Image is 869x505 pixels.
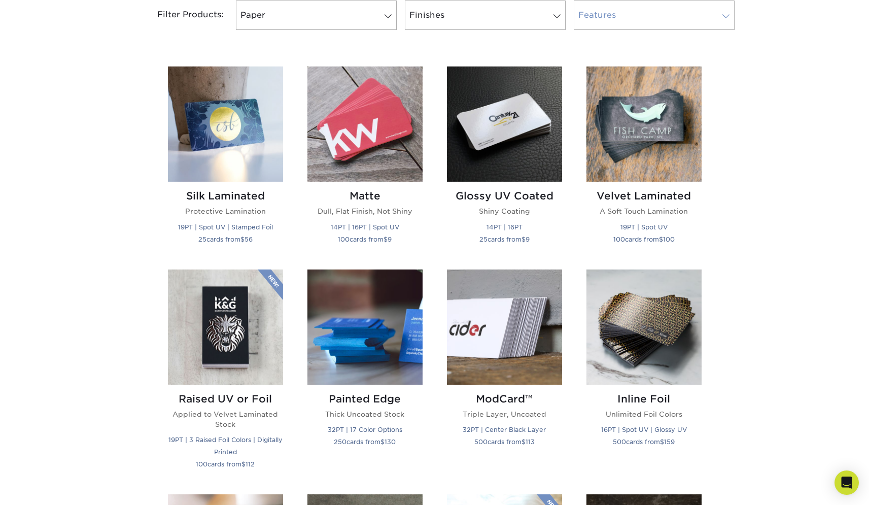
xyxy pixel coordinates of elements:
p: Thick Uncoated Stock [307,409,423,419]
a: Features [574,1,735,30]
small: 32PT | 17 Color Options [328,426,402,433]
small: cards from [613,438,675,446]
div: Open Intercom Messenger [835,470,859,495]
h2: Inline Foil [586,393,702,405]
p: Triple Layer, Uncoated [447,409,562,419]
p: Shiny Coating [447,206,562,216]
small: 19PT | Spot UV [620,223,668,231]
a: Raised UV or Foil Business Cards Raised UV or Foil Applied to Velvet Laminated Stock 19PT | 3 Rai... [168,270,283,483]
img: Silk Laminated Business Cards [168,66,283,182]
small: 14PT | 16PT | Spot UV [331,223,399,231]
span: 130 [385,438,396,446]
span: 500 [474,438,488,446]
span: $ [241,460,246,468]
span: 100 [613,235,625,243]
span: 500 [613,438,626,446]
span: 56 [245,235,253,243]
a: Inline Foil Business Cards Inline Foil Unlimited Foil Colors 16PT | Spot UV | Glossy UV 500cards ... [586,270,702,483]
a: ModCard™ Business Cards ModCard™ Triple Layer, Uncoated 32PT | Center Black Layer 500cards from$113 [447,270,562,483]
small: 32PT | Center Black Layer [463,426,546,433]
span: 9 [388,235,392,243]
span: 25 [198,235,206,243]
h2: Velvet Laminated [586,190,702,202]
img: Painted Edge Business Cards [307,270,423,385]
small: cards from [338,235,392,243]
a: Paper [236,1,397,30]
span: 100 [338,235,350,243]
span: $ [380,438,385,446]
p: Dull, Flat Finish, Not Shiny [307,206,423,216]
small: 19PT | Spot UV | Stamped Foil [178,223,273,231]
a: Finishes [405,1,566,30]
small: cards from [198,235,253,243]
span: $ [659,235,663,243]
p: Unlimited Foil Colors [586,409,702,419]
a: Painted Edge Business Cards Painted Edge Thick Uncoated Stock 32PT | 17 Color Options 250cards fr... [307,270,423,483]
small: cards from [474,438,535,446]
small: 14PT | 16PT [486,223,523,231]
span: $ [384,235,388,243]
h2: Raised UV or Foil [168,393,283,405]
small: cards from [196,460,255,468]
h2: Matte [307,190,423,202]
img: Inline Foil Business Cards [586,270,702,385]
span: 250 [334,438,346,446]
img: New Product [258,270,283,300]
a: Matte Business Cards Matte Dull, Flat Finish, Not Shiny 14PT | 16PT | Spot UV 100cards from$9 [307,66,423,257]
small: 19PT | 3 Raised Foil Colors | Digitally Printed [168,436,283,456]
span: 159 [664,438,675,446]
p: Applied to Velvet Laminated Stock [168,409,283,430]
span: 100 [196,460,207,468]
a: Silk Laminated Business Cards Silk Laminated Protective Lamination 19PT | Spot UV | Stamped Foil ... [168,66,283,257]
span: $ [522,235,526,243]
a: Velvet Laminated Business Cards Velvet Laminated A Soft Touch Lamination 19PT | Spot UV 100cards ... [586,66,702,257]
h2: Silk Laminated [168,190,283,202]
span: 9 [526,235,530,243]
h2: ModCard™ [447,393,562,405]
img: Raised UV or Foil Business Cards [168,270,283,385]
img: Glossy UV Coated Business Cards [447,66,562,182]
a: Glossy UV Coated Business Cards Glossy UV Coated Shiny Coating 14PT | 16PT 25cards from$9 [447,66,562,257]
span: 112 [246,460,255,468]
p: Protective Lamination [168,206,283,216]
small: cards from [613,235,675,243]
span: 100 [663,235,675,243]
img: Matte Business Cards [307,66,423,182]
span: $ [660,438,664,446]
div: Filter Products: [130,1,232,30]
h2: Glossy UV Coated [447,190,562,202]
span: 113 [526,438,535,446]
img: ModCard™ Business Cards [447,270,562,385]
small: cards from [334,438,396,446]
small: 16PT | Spot UV | Glossy UV [601,426,687,433]
p: A Soft Touch Lamination [586,206,702,216]
span: 25 [479,235,488,243]
small: cards from [479,235,530,243]
h2: Painted Edge [307,393,423,405]
span: $ [240,235,245,243]
span: $ [522,438,526,446]
img: Velvet Laminated Business Cards [586,66,702,182]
